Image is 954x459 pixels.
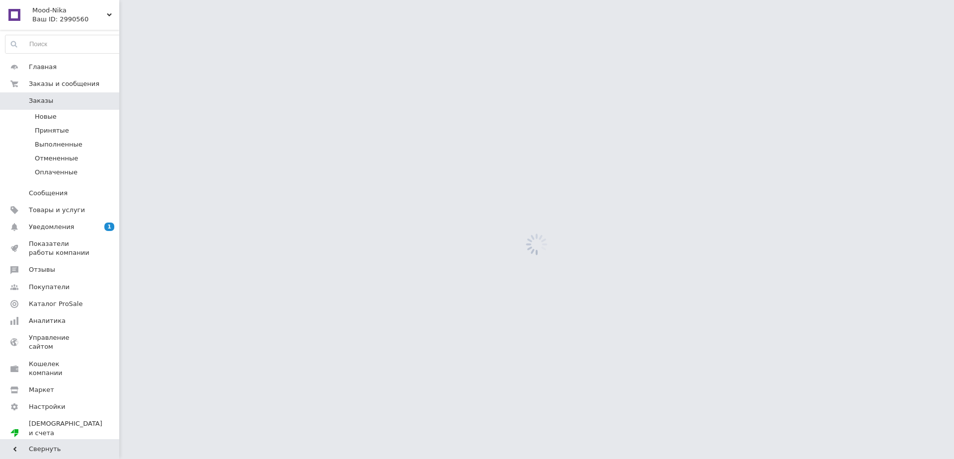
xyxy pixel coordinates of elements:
[35,140,82,149] span: Выполненные
[104,223,114,231] span: 1
[35,112,57,121] span: Новые
[29,206,85,215] span: Товары и услуги
[29,402,65,411] span: Настройки
[29,360,92,378] span: Кошелек компании
[29,300,82,308] span: Каталог ProSale
[35,168,78,177] span: Оплаченные
[29,96,53,105] span: Заказы
[29,63,57,72] span: Главная
[29,283,70,292] span: Покупатели
[32,15,119,24] div: Ваш ID: 2990560
[29,385,54,394] span: Маркет
[29,333,92,351] span: Управление сайтом
[35,154,78,163] span: Отмененные
[29,223,74,231] span: Уведомления
[29,239,92,257] span: Показатели работы компании
[29,438,102,447] div: Prom топ
[29,265,55,274] span: Отзывы
[5,35,124,53] input: Поиск
[35,126,69,135] span: Принятые
[32,6,107,15] span: Mood-Nika
[29,189,68,198] span: Сообщения
[523,231,550,258] img: spinner_grey-bg-hcd09dd2d8f1a785e3413b09b97f8118e7.gif
[29,79,99,88] span: Заказы и сообщения
[29,316,66,325] span: Аналитика
[29,419,102,447] span: [DEMOGRAPHIC_DATA] и счета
